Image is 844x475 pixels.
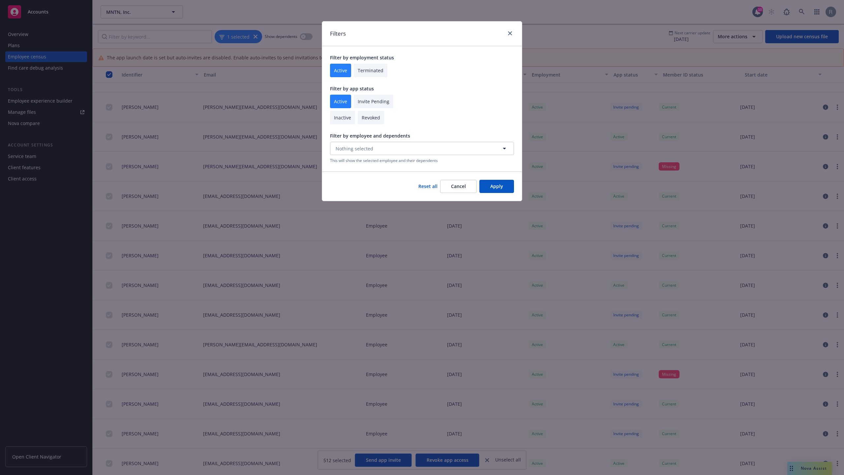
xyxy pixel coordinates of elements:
p: Filter by employment status [330,54,514,61]
span: Nothing selected [336,145,373,152]
button: Cancel [440,180,477,193]
button: Apply [479,180,514,193]
p: Filter by app status [330,85,514,92]
h1: Filters [330,29,346,38]
a: Reset all [418,183,437,190]
p: Filter by employee and dependents [330,132,514,139]
button: Nothing selected [330,142,514,155]
p: This will show the selected employee and their dependents [330,158,514,163]
a: close [506,29,514,37]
